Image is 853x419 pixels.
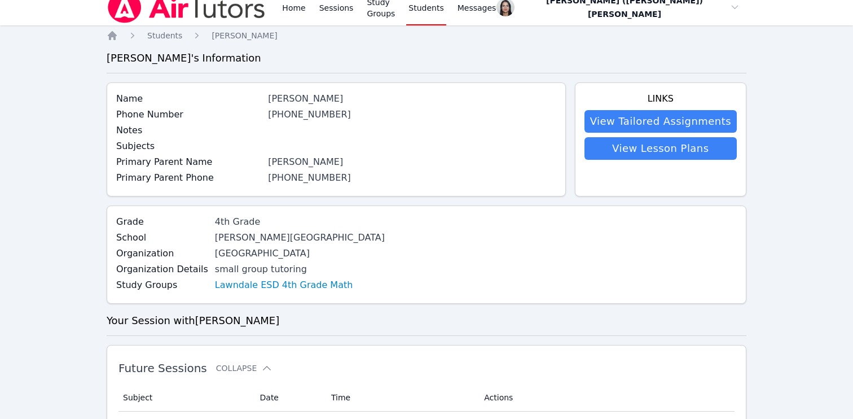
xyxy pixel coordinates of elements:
a: [PHONE_NUMBER] [268,172,351,183]
th: Date [253,384,324,412]
th: Subject [118,384,253,412]
a: [PHONE_NUMBER] [268,109,351,120]
label: Primary Parent Phone [116,171,261,185]
div: [PERSON_NAME] [268,92,556,106]
div: small group tutoring [215,263,397,276]
a: View Tailored Assignments [584,110,737,133]
h4: Links [584,92,737,106]
a: Students [147,30,182,41]
a: Lawndale ESD 4th Grade Math [215,278,353,292]
span: Messages [458,2,496,14]
a: [PERSON_NAME] [212,30,277,41]
label: Organization [116,247,208,260]
label: Organization Details [116,263,208,276]
a: View Lesson Plans [584,137,737,160]
div: 4th Grade [215,215,397,229]
label: Phone Number [116,108,261,121]
h3: [PERSON_NAME] 's Information [107,50,746,66]
button: Collapse [216,363,272,374]
label: School [116,231,208,245]
label: Subjects [116,139,261,153]
div: [GEOGRAPHIC_DATA] [215,247,397,260]
div: [PERSON_NAME][GEOGRAPHIC_DATA] [215,231,397,245]
h3: Your Session with [PERSON_NAME] [107,313,746,329]
span: Future Sessions [118,361,207,375]
label: Grade [116,215,208,229]
label: Study Groups [116,278,208,292]
label: Primary Parent Name [116,155,261,169]
th: Actions [477,384,735,412]
th: Time [324,384,477,412]
label: Name [116,92,261,106]
nav: Breadcrumb [107,30,746,41]
div: [PERSON_NAME] [268,155,556,169]
span: Students [147,31,182,40]
span: [PERSON_NAME] [212,31,277,40]
label: Notes [116,124,261,137]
